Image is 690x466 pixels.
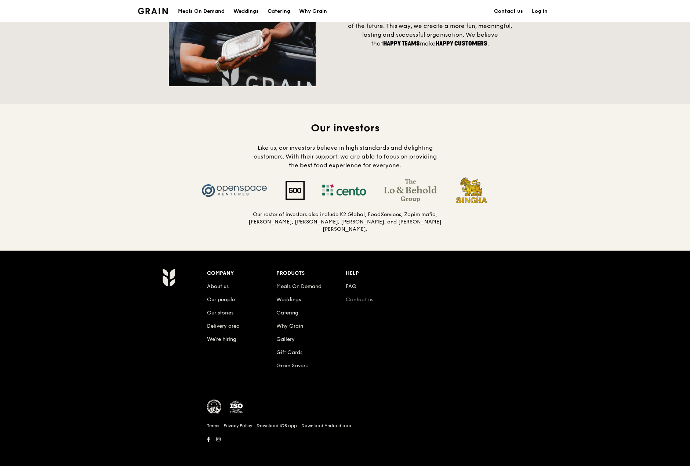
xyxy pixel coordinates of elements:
[527,0,552,22] a: Log in
[207,283,229,290] a: About us
[229,400,244,414] img: ISO Certified
[207,323,240,329] a: Delivery area
[276,310,298,316] a: Catering
[276,349,302,356] a: Gift Cards
[313,179,375,202] img: Cento Ventures
[134,444,556,450] h6: Revision
[207,336,236,342] a: We’re hiring
[207,310,233,316] a: Our stories
[268,0,290,22] div: Catering
[248,211,442,233] h5: Our roster of investors also include K2 Global, FoodXervices, Zopim mafia, [PERSON_NAME], [PERSON...
[276,268,346,278] div: Products
[178,0,225,22] div: Meals On Demand
[299,0,327,22] div: Why Grain
[276,283,322,290] a: Meals On Demand
[233,0,259,22] div: Weddings
[162,268,175,287] img: Grain
[207,296,235,303] a: Our people
[295,0,331,22] a: Why Grain
[383,40,420,47] span: happy teams
[207,268,276,278] div: Company
[254,144,437,169] span: Like us, our investors believe in high standards and delighting customers. With their support, we...
[301,423,351,429] a: Download Android app
[276,323,303,329] a: Why Grain
[276,336,295,342] a: Gallery
[224,423,252,429] a: Privacy Policy
[229,0,263,22] a: Weddings
[490,0,527,22] a: Contact us
[446,176,498,205] img: Singha
[138,8,168,14] img: Grain
[436,40,487,47] span: happy customers
[346,296,373,303] a: Contact us
[207,423,219,429] a: Terms
[257,423,297,429] a: Download iOS app
[263,0,295,22] a: Catering
[375,179,446,202] img: The Lo & Behold Group
[346,283,356,290] a: FAQ
[276,363,308,369] a: Grain Savers
[311,122,379,134] span: Our investors
[346,268,415,278] div: Help
[207,400,222,414] img: MUIS Halal Certified
[277,181,313,200] img: 500 Startups
[276,296,301,303] a: Weddings
[192,179,277,202] img: Openspace Ventures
